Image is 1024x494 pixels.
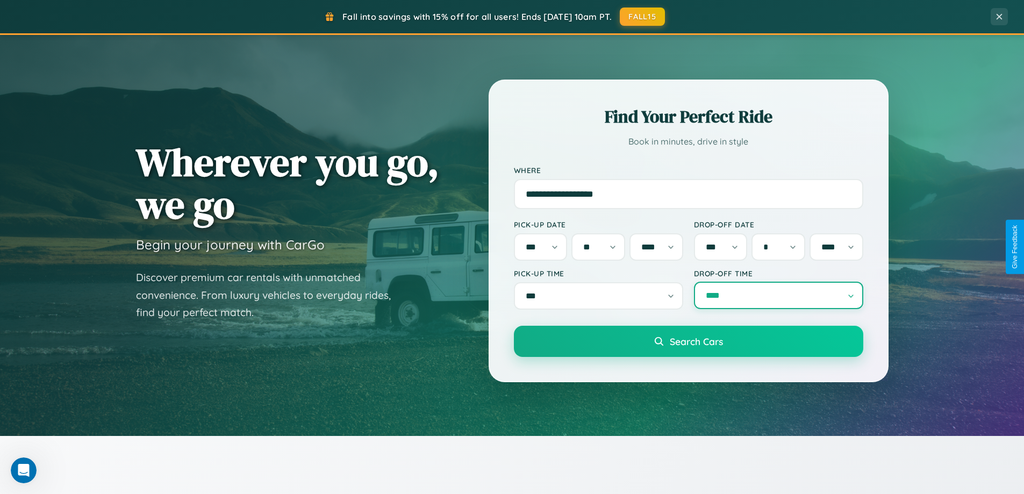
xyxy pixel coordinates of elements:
[694,269,863,278] label: Drop-off Time
[136,141,439,226] h1: Wherever you go, we go
[514,105,863,128] h2: Find Your Perfect Ride
[514,269,683,278] label: Pick-up Time
[670,335,723,347] span: Search Cars
[1011,225,1019,269] div: Give Feedback
[514,166,863,175] label: Where
[136,269,405,321] p: Discover premium car rentals with unmatched convenience. From luxury vehicles to everyday rides, ...
[11,457,37,483] iframe: Intercom live chat
[514,134,863,149] p: Book in minutes, drive in style
[514,220,683,229] label: Pick-up Date
[342,11,612,22] span: Fall into savings with 15% off for all users! Ends [DATE] 10am PT.
[620,8,665,26] button: FALL15
[694,220,863,229] label: Drop-off Date
[514,326,863,357] button: Search Cars
[136,237,325,253] h3: Begin your journey with CarGo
